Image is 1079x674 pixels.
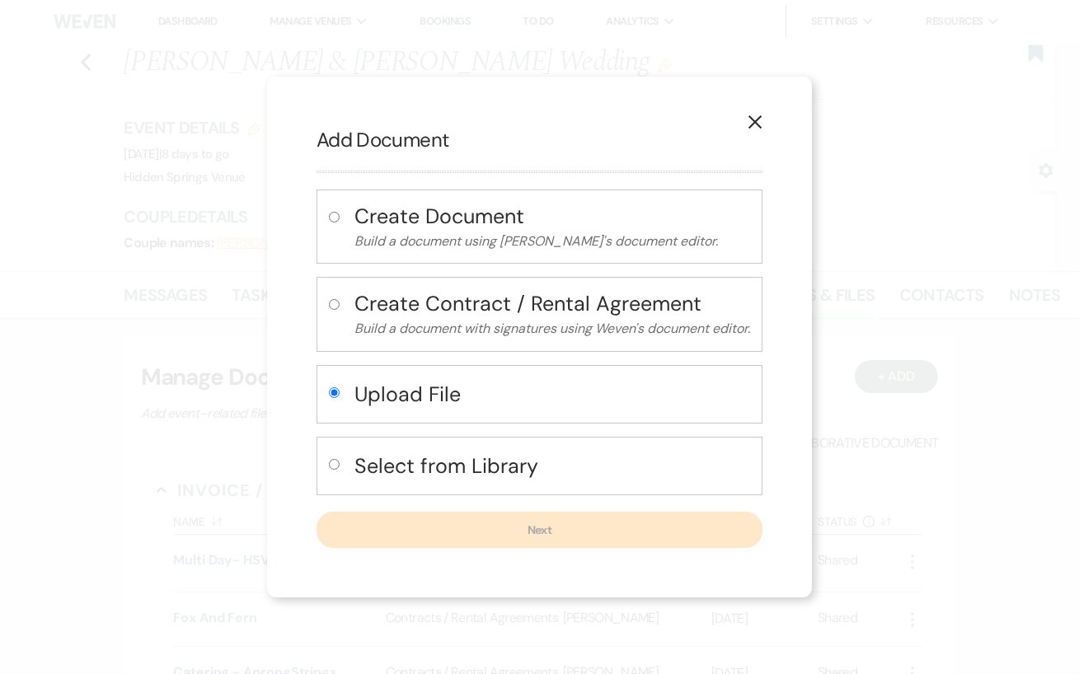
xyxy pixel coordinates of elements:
[354,202,750,252] button: Create DocumentBuild a document using [PERSON_NAME]'s document editor.
[354,318,750,339] p: Build a document with signatures using Weven's document editor.
[354,289,750,339] button: Create Contract / Rental AgreementBuild a document with signatures using Weven's document editor.
[354,452,750,480] h4: Select from Library
[354,202,750,231] h4: Create Document
[354,231,750,252] p: Build a document using [PERSON_NAME]'s document editor.
[317,512,762,548] button: Next
[354,377,750,411] button: Upload File
[354,289,750,318] h4: Create Contract / Rental Agreement
[354,449,750,483] button: Select from Library
[354,380,750,409] h4: Upload File
[317,126,762,154] h2: Add Document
